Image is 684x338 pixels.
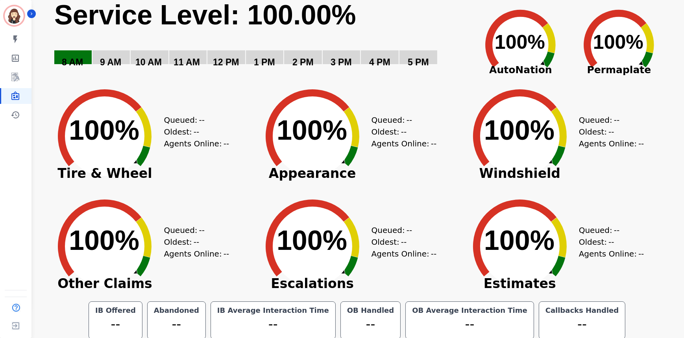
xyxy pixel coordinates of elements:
div: IB Average Interaction Time [216,307,331,314]
text: 100% [69,115,139,146]
span: -- [401,126,407,138]
span: -- [638,248,644,260]
div: OB Average Interaction Time [410,307,529,314]
text: 100% [277,225,347,256]
div: Queued: [164,224,223,236]
div: OB Handled [346,307,396,314]
div: Queued: [164,114,223,126]
text: 8 AM [62,57,83,67]
div: -- [544,314,621,334]
text: 2 PM [292,57,314,67]
div: Agents Online: [579,248,646,260]
span: -- [431,248,436,260]
span: -- [224,248,229,260]
div: Oldest: [579,126,638,138]
span: Appearance [253,170,372,177]
div: Agents Online: [164,248,231,260]
text: 10 AM [135,57,162,67]
div: Agents Online: [372,248,438,260]
span: AutoNation [471,63,570,78]
text: 1 PM [254,57,275,67]
text: 100% [593,31,643,53]
div: -- [410,314,529,334]
text: 100% [495,31,545,53]
div: Callbacks Handled [544,307,621,314]
div: Agents Online: [372,138,438,150]
img: Bordered avatar [5,6,24,25]
text: 100% [277,115,347,146]
span: Tire & Wheel [46,170,164,177]
div: Queued: [372,224,431,236]
text: 100% [484,115,555,146]
div: -- [216,314,331,334]
text: 9 AM [100,57,121,67]
span: -- [608,126,614,138]
span: -- [431,138,436,150]
div: -- [346,314,396,334]
div: Oldest: [164,126,223,138]
span: -- [608,236,614,248]
div: Agents Online: [164,138,231,150]
span: -- [224,138,229,150]
span: -- [194,126,199,138]
div: Oldest: [372,126,431,138]
text: 5 PM [408,57,429,67]
span: -- [407,224,412,236]
span: Windshield [461,170,579,177]
div: Queued: [579,224,638,236]
text: 4 PM [369,57,390,67]
div: -- [94,314,137,334]
text: 11 AM [174,57,200,67]
span: -- [638,138,644,150]
text: 100% [69,225,139,256]
div: -- [152,314,201,334]
span: Other Claims [46,280,164,288]
div: Abandoned [152,307,201,314]
div: Queued: [372,114,431,126]
span: -- [194,236,199,248]
div: Agents Online: [579,138,646,150]
span: -- [199,224,205,236]
text: 12 PM [213,57,239,67]
div: Queued: [579,114,638,126]
span: Estimates [461,280,579,288]
div: Oldest: [579,236,638,248]
div: Oldest: [164,236,223,248]
span: -- [199,114,205,126]
text: 100% [484,225,555,256]
div: IB Offered [94,307,137,314]
span: Permaplate [570,63,668,78]
span: Escalations [253,280,372,288]
span: -- [614,114,619,126]
div: Oldest: [372,236,431,248]
span: -- [401,236,407,248]
span: -- [407,114,412,126]
span: -- [614,224,619,236]
text: 3 PM [331,57,352,67]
